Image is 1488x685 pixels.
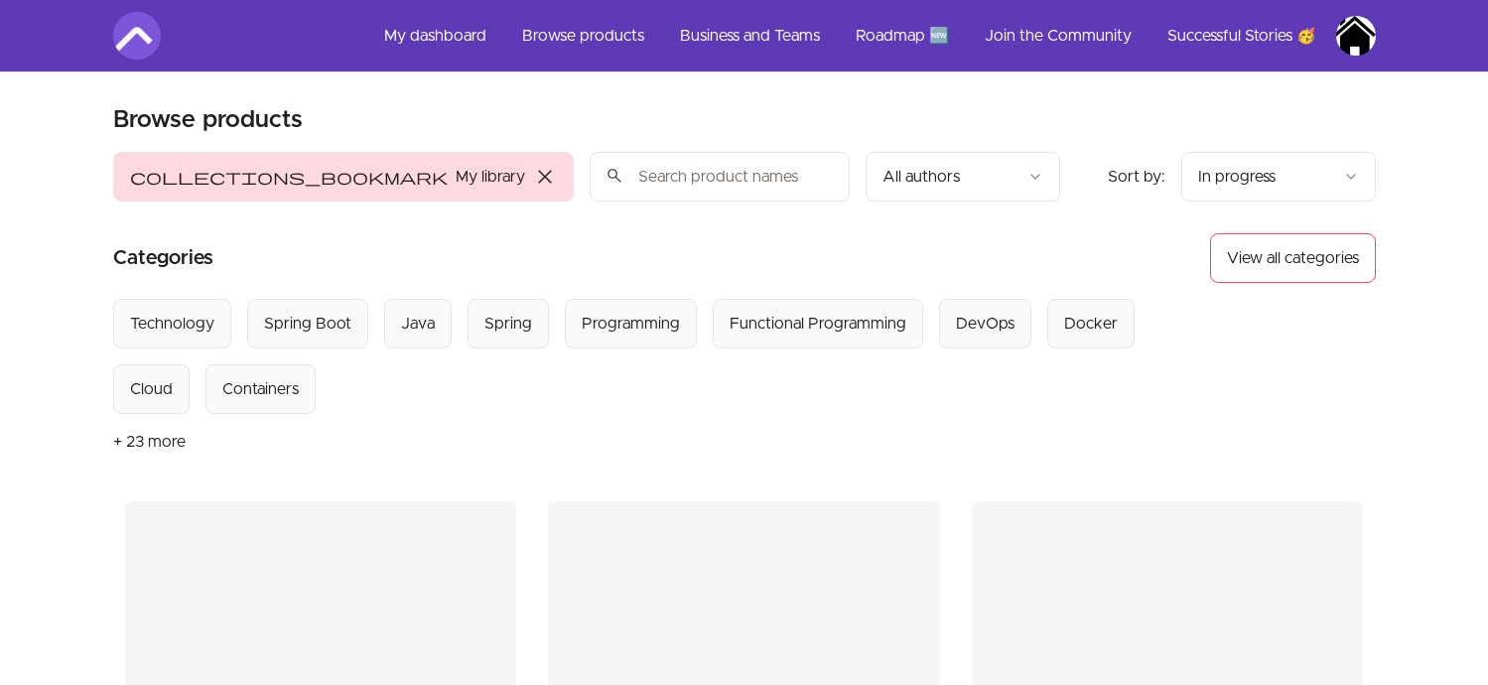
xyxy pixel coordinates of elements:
[664,12,836,60] a: Business and Teams
[401,312,435,336] div: Java
[730,312,906,336] div: Functional Programming
[484,312,532,336] div: Spring
[130,312,214,336] div: Technology
[113,152,574,202] button: Filter by My library
[368,12,1376,60] nav: Main
[130,377,173,401] div: Cloud
[1108,169,1165,185] span: Sort by:
[969,12,1148,60] a: Join the Community
[956,312,1015,336] div: DevOps
[1151,12,1332,60] a: Successful Stories 🥳
[840,12,965,60] a: Roadmap 🆕
[113,12,161,60] img: Amigoscode logo
[1064,312,1118,336] div: Docker
[113,233,213,283] h2: Categories
[113,104,303,136] h2: Browse products
[113,414,186,470] button: + 23 more
[264,312,351,336] div: Spring Boot
[506,12,660,60] a: Browse products
[130,165,448,189] span: collections_bookmark
[590,152,850,202] input: Search product names
[582,312,680,336] div: Programming
[533,165,557,189] span: close
[1210,233,1376,283] button: View all categories
[1181,152,1376,202] button: Product sort options
[606,162,623,190] span: search
[1336,16,1376,56] img: Profile image for Muhammad Faisal Imran Khan
[368,12,502,60] a: My dashboard
[866,152,1060,202] button: Filter by author
[222,377,299,401] div: Containers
